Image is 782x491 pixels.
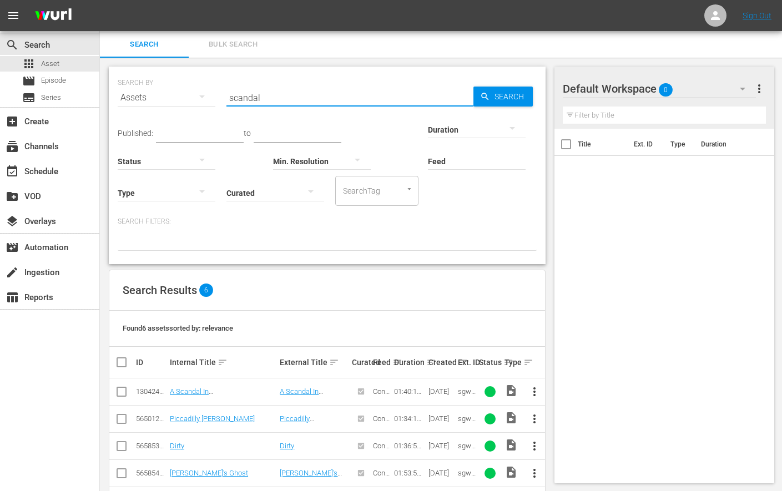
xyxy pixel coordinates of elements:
[753,75,766,102] button: more_vert
[528,385,541,398] span: more_vert
[373,387,390,404] span: Content
[218,357,228,367] span: sort
[394,442,425,450] div: 01:36:56.269
[394,387,425,396] div: 01:40:19.055
[659,78,673,102] span: 0
[280,387,347,404] a: A Scandal In [GEOGRAPHIC_DATA]
[27,3,80,29] img: ans4CAIJ8jUAAAAAAAAAAAAAAAAAAAAAAAAgQb4GAAAAAAAAAAAAAAAAAAAAAAAAJMjXAAAAAAAAAAAAAAAAAAAAAAAAgAT5G...
[123,324,233,332] span: Found 6 assets sorted by: relevance
[118,129,153,138] span: Published:
[136,387,167,396] div: 130424119
[753,82,766,95] span: more_vert
[394,469,425,477] div: 01:53:54.995
[280,442,294,450] a: Dirty
[521,433,548,459] button: more_vert
[563,73,756,104] div: Default Workspace
[490,87,533,107] span: Search
[123,284,197,297] span: Search Results
[195,38,271,51] span: Bulk Search
[6,165,19,178] span: Schedule
[428,414,455,423] div: [DATE]
[7,9,20,22] span: menu
[118,217,537,226] p: Search Filters:
[528,412,541,426] span: more_vert
[170,387,237,404] a: A Scandal In [GEOGRAPHIC_DATA]
[170,469,248,477] a: [PERSON_NAME]'s Ghost
[199,284,213,297] span: 6
[479,356,501,369] div: Status
[6,115,19,128] span: Create
[528,467,541,480] span: more_vert
[22,74,36,88] span: Episode
[6,266,19,279] span: Ingestion
[428,442,455,450] div: [DATE]
[107,38,182,51] span: Search
[404,184,415,194] button: Open
[458,414,476,448] span: sgw_PiccadillyJim
[6,215,19,228] span: Overlays
[394,356,425,369] div: Duration
[170,414,255,423] a: Piccadilly [PERSON_NAME]
[6,241,19,254] span: Automation
[41,92,61,103] span: Series
[22,91,36,104] span: Series
[373,469,390,485] span: Content
[664,129,694,160] th: Type
[136,358,167,367] div: ID
[136,442,167,450] div: 56585382
[504,411,518,424] span: Video
[170,356,276,369] div: Internal Title
[578,129,627,160] th: Title
[627,129,664,160] th: Ext. ID
[521,460,548,487] button: more_vert
[136,414,167,423] div: 56501274
[118,82,215,113] div: Assets
[329,357,339,367] span: sort
[373,442,390,458] span: Content
[473,87,533,107] button: Search
[394,414,425,423] div: 01:34:19.488
[244,129,251,138] span: to
[41,75,66,86] span: Episode
[458,442,476,458] span: sgw_Dirty
[6,38,19,52] span: Search
[504,384,518,397] span: Video
[6,190,19,203] span: VOD
[373,356,391,369] div: Feed
[528,439,541,453] span: more_vert
[428,356,455,369] div: Created
[743,11,771,20] a: Sign Out
[458,387,476,429] span: sgw_AScandalInParis
[504,438,518,452] span: Video
[41,58,59,69] span: Asset
[458,358,476,367] div: Ext. ID
[136,469,167,477] div: 56585402
[428,387,455,396] div: [DATE]
[428,469,455,477] div: [DATE]
[504,356,518,369] div: Type
[280,356,349,369] div: External Title
[373,414,390,431] span: Content
[170,442,184,450] a: Dirty
[504,465,518,479] span: Video
[6,140,19,153] span: Channels
[6,291,19,304] span: Reports
[521,406,548,432] button: more_vert
[521,378,548,405] button: more_vert
[694,129,761,160] th: Duration
[280,414,333,431] a: Piccadilly [PERSON_NAME]
[22,57,36,70] span: Asset
[280,469,342,485] a: [PERSON_NAME]'s Ghost
[352,358,370,367] div: Curated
